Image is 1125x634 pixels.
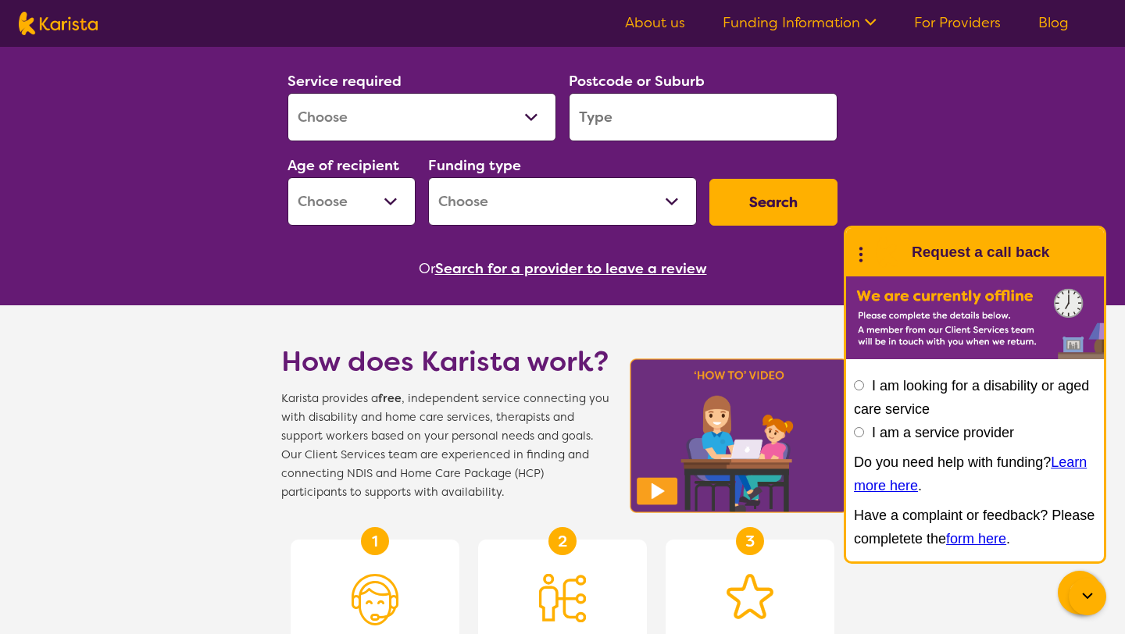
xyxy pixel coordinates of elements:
[946,531,1006,547] a: form here
[854,451,1096,497] p: Do you need help with funding? .
[378,391,402,406] b: free
[428,156,521,175] label: Funding type
[281,390,609,502] span: Karista provides a , independent service connecting you with disability and home care services, t...
[727,574,773,619] img: Star icon
[539,574,586,622] img: Person being matched to services icon
[1038,13,1069,32] a: Blog
[736,527,764,555] div: 3
[419,257,435,280] span: Or
[709,179,837,226] button: Search
[1058,571,1102,614] button: Channel Menu
[19,12,98,35] img: Karista logo
[287,156,399,175] label: Age of recipient
[569,93,837,141] input: Type
[854,504,1096,550] p: Have a complaint or feedback? Please completete the .
[548,527,577,555] div: 2
[287,72,402,91] label: Service required
[871,237,902,268] img: Karista
[625,13,685,32] a: About us
[723,13,877,32] a: Funding Information
[912,240,1049,264] h1: Request a call back
[361,527,389,555] div: 1
[625,354,853,518] img: Karista video
[914,13,1001,32] a: For Providers
[281,343,609,380] h1: How does Karista work?
[872,425,1014,440] label: I am a service provider
[352,574,398,625] img: Person with headset icon
[854,378,1089,417] label: I am looking for a disability or aged care service
[846,276,1104,359] img: Karista offline chat form to request call back
[569,72,705,91] label: Postcode or Suburb
[435,257,707,280] button: Search for a provider to leave a review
